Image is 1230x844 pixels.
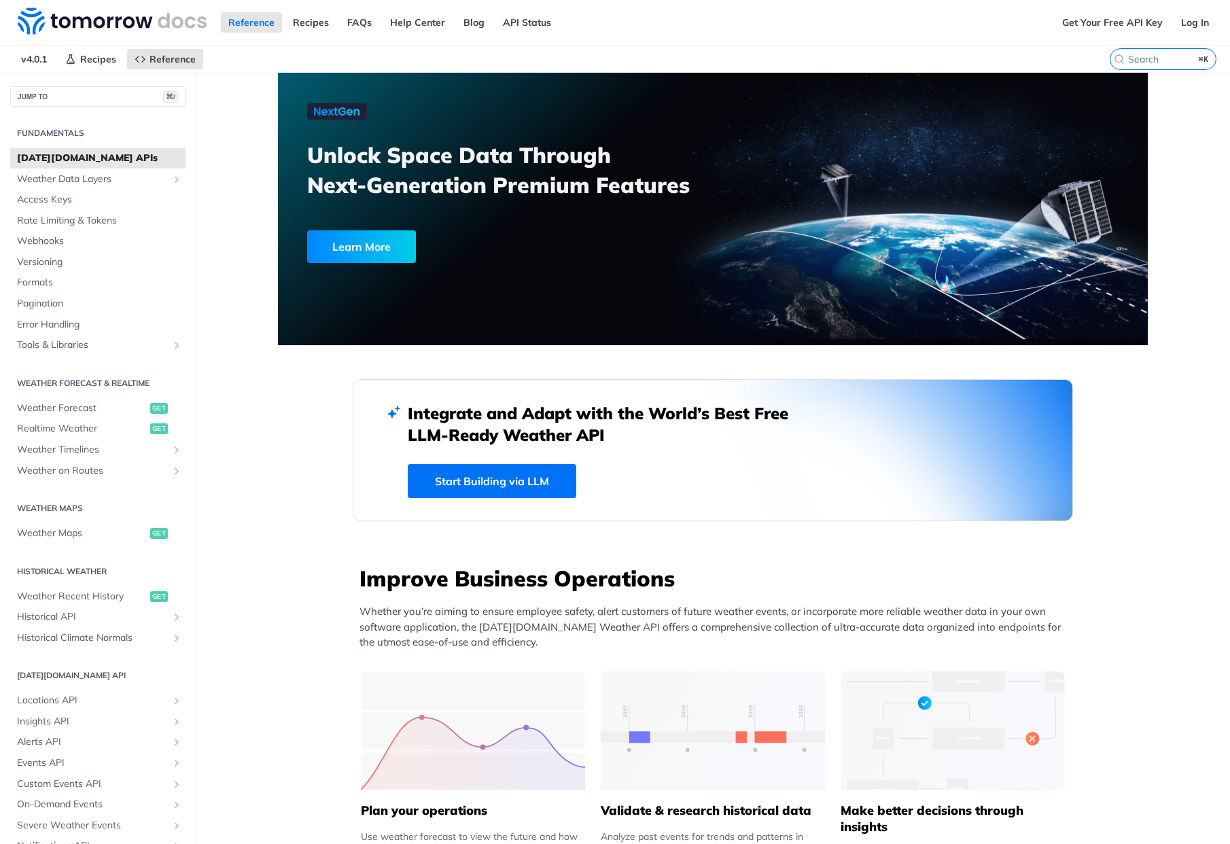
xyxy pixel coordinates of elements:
span: Formats [17,276,182,289]
a: Versioning [10,252,186,272]
span: get [150,528,168,539]
span: Weather Maps [17,527,147,540]
h2: Weather Forecast & realtime [10,377,186,389]
button: Show subpages for Weather on Routes [171,465,182,476]
h2: Weather Maps [10,502,186,514]
a: Reference [127,49,203,69]
img: NextGen [307,103,367,120]
span: Locations API [17,694,168,707]
span: Recipes [80,53,116,65]
button: Show subpages for Weather Timelines [171,444,182,455]
span: Pagination [17,297,182,311]
span: Weather Data Layers [17,173,168,186]
img: 13d7ca0-group-496-2.svg [601,671,825,790]
a: Tools & LibrariesShow subpages for Tools & Libraries [10,335,186,355]
span: Error Handling [17,318,182,332]
a: Access Keys [10,190,186,210]
button: Show subpages for Weather Data Layers [171,174,182,185]
img: a22d113-group-496-32x.svg [841,671,1065,790]
a: Locations APIShow subpages for Locations API [10,690,186,711]
button: Show subpages for Events API [171,758,182,769]
span: Weather Forecast [17,402,147,415]
button: Show subpages for Severe Weather Events [171,820,182,831]
h3: Improve Business Operations [359,563,1073,593]
a: Rate Limiting & Tokens [10,211,186,231]
a: Reference [221,12,282,33]
span: Rate Limiting & Tokens [17,214,182,228]
a: Alerts APIShow subpages for Alerts API [10,732,186,752]
a: Formats [10,272,186,293]
p: Whether you’re aiming to ensure employee safety, alert customers of future weather events, or inc... [359,604,1073,650]
a: Start Building via LLM [408,464,576,498]
span: Weather on Routes [17,464,168,478]
a: Pagination [10,294,186,314]
span: get [150,591,168,602]
div: Learn More [307,230,416,263]
button: Show subpages for Custom Events API [171,779,182,790]
span: Reference [150,53,196,65]
a: Learn More [307,230,644,263]
span: Insights API [17,715,168,728]
a: Realtime Weatherget [10,419,186,439]
span: ⌘/ [163,91,178,103]
a: Weather Forecastget [10,398,186,419]
span: Alerts API [17,735,168,749]
a: Weather TimelinesShow subpages for Weather Timelines [10,440,186,460]
button: Show subpages for Locations API [171,695,182,706]
h5: Make better decisions through insights [841,803,1065,835]
span: Tools & Libraries [17,338,168,352]
span: get [150,423,168,434]
h5: Validate & research historical data [601,803,825,819]
span: Weather Timelines [17,443,168,457]
a: Events APIShow subpages for Events API [10,753,186,773]
button: Show subpages for Tools & Libraries [171,340,182,351]
a: Recipes [58,49,124,69]
h2: Historical Weather [10,565,186,578]
button: Show subpages for Insights API [171,716,182,727]
a: Severe Weather EventsShow subpages for Severe Weather Events [10,815,186,836]
span: Access Keys [17,193,182,207]
img: Tomorrow.io Weather API Docs [18,7,207,35]
span: Severe Weather Events [17,819,168,832]
span: [DATE][DOMAIN_NAME] APIs [17,152,182,165]
h2: Integrate and Adapt with the World’s Best Free LLM-Ready Weather API [408,402,809,446]
span: Historical Climate Normals [17,631,168,645]
a: Weather Recent Historyget [10,586,186,607]
a: FAQs [340,12,379,33]
span: On-Demand Events [17,798,168,811]
img: 39565e8-group-4962x.svg [361,671,585,790]
a: API Status [495,12,559,33]
a: On-Demand EventsShow subpages for On-Demand Events [10,794,186,815]
span: Historical API [17,610,168,624]
a: Recipes [285,12,336,33]
a: Get Your Free API Key [1055,12,1170,33]
a: Blog [456,12,492,33]
a: Webhooks [10,231,186,251]
h5: Plan your operations [361,803,585,819]
a: Insights APIShow subpages for Insights API [10,711,186,732]
a: [DATE][DOMAIN_NAME] APIs [10,148,186,169]
span: Events API [17,756,168,770]
a: Weather on RoutesShow subpages for Weather on Routes [10,461,186,481]
button: Show subpages for Alerts API [171,737,182,748]
span: Versioning [17,256,182,269]
kbd: ⌘K [1195,52,1212,66]
span: v4.0.1 [14,49,54,69]
button: Show subpages for On-Demand Events [171,799,182,810]
a: Historical Climate NormalsShow subpages for Historical Climate Normals [10,628,186,648]
h2: Fundamentals [10,127,186,139]
a: Historical APIShow subpages for Historical API [10,607,186,627]
span: Custom Events API [17,777,168,791]
button: Show subpages for Historical API [171,612,182,622]
span: Webhooks [17,234,182,248]
span: Weather Recent History [17,590,147,603]
h3: Unlock Space Data Through Next-Generation Premium Features [307,140,728,200]
svg: Search [1114,54,1125,65]
a: Help Center [383,12,453,33]
h2: [DATE][DOMAIN_NAME] API [10,669,186,682]
a: Custom Events APIShow subpages for Custom Events API [10,774,186,794]
a: Error Handling [10,315,186,335]
a: Weather Data LayersShow subpages for Weather Data Layers [10,169,186,190]
button: JUMP TO⌘/ [10,86,186,107]
a: Log In [1174,12,1216,33]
